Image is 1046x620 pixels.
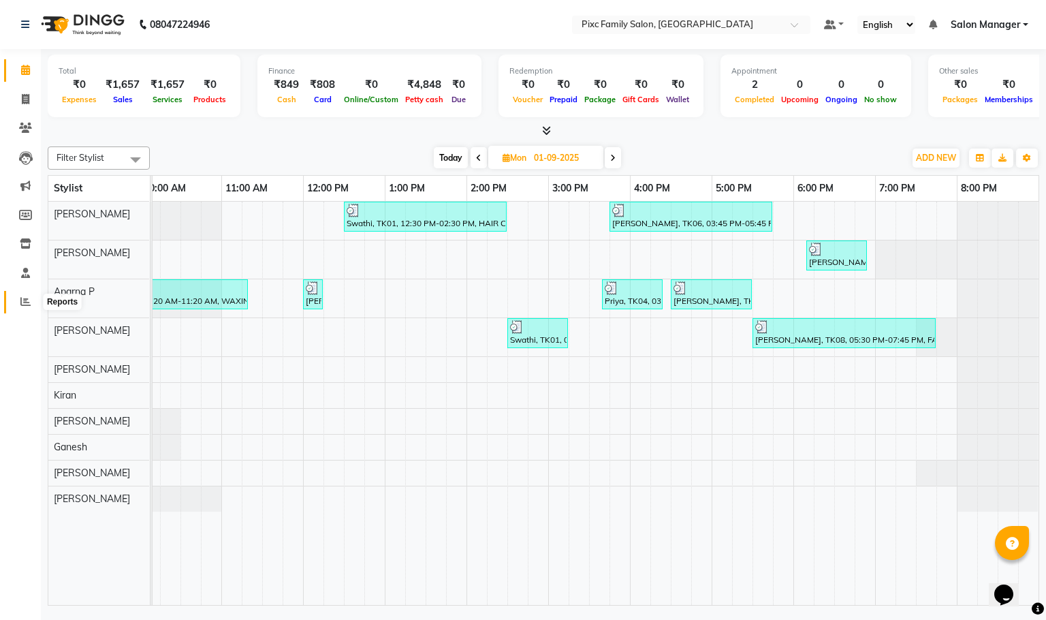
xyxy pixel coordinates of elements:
[603,281,661,307] div: Priya, TK04, 03:40 PM-04:25 PM, WAXING COMBO GOLD (999) (₹999)
[546,95,581,104] span: Prepaid
[304,77,340,93] div: ₹808
[59,65,229,77] div: Total
[939,77,981,93] div: ₹0
[499,153,530,163] span: Mon
[981,95,1036,104] span: Memberships
[59,95,100,104] span: Expenses
[268,65,471,77] div: Finance
[86,281,247,307] div: Sindhu, TK02, 09:20 AM-11:20 AM, WAXING SERVICES - GOLD WAX FULL ARMS (₹483),WAXING SERVICES - GO...
[631,179,673,198] a: 4:00 PM
[447,77,471,93] div: ₹0
[611,204,771,230] div: [PERSON_NAME], TK06, 03:45 PM-05:45 PM, HAIR COLOR - GLOBAL HIGHLIGHTS (L) (₹5599)
[778,95,822,104] span: Upcoming
[861,95,900,104] span: No show
[509,320,567,346] div: Swathi, TK01, 02:30 PM-03:15 PM, WAXING SERVICES - GOLD WAX FULL ARMS (₹483),HAIRCUT AND STYLE - ...
[663,95,693,104] span: Wallet
[268,77,304,93] div: ₹849
[549,179,592,198] a: 3:00 PM
[54,441,87,453] span: Ganesh
[530,148,598,168] input: 2025-09-01
[54,415,130,427] span: [PERSON_NAME]
[222,179,271,198] a: 11:00 AM
[509,77,546,93] div: ₹0
[54,182,82,194] span: Stylist
[509,95,546,104] span: Voucher
[110,95,136,104] span: Sales
[731,77,778,93] div: 2
[619,95,663,104] span: Gift Cards
[509,65,693,77] div: Redemption
[402,77,447,93] div: ₹4,848
[385,179,428,198] a: 1:00 PM
[448,95,469,104] span: Due
[57,152,104,163] span: Filter Stylist
[140,179,189,198] a: 10:00 AM
[822,77,861,93] div: 0
[434,147,468,168] span: Today
[402,95,447,104] span: Petty cash
[100,77,145,93] div: ₹1,657
[304,179,352,198] a: 12:00 PM
[190,95,229,104] span: Products
[989,565,1032,606] iframe: chat widget
[54,247,130,259] span: [PERSON_NAME]
[54,389,76,401] span: Kiran
[54,285,95,298] span: Aparna P
[981,77,1036,93] div: ₹0
[340,95,402,104] span: Online/Custom
[913,149,960,168] button: ADD NEW
[54,493,130,505] span: [PERSON_NAME]
[340,77,402,93] div: ₹0
[808,243,866,268] div: [PERSON_NAME], TK07, 06:10 PM-06:55 PM, HAIRCUT & STYLE (MEN) - HAIRCUT REGULAR (₹289),HAIRCUT & ...
[581,95,619,104] span: Package
[619,77,663,93] div: ₹0
[150,5,210,44] b: 08047224946
[731,65,900,77] div: Appointment
[311,95,335,104] span: Card
[149,95,186,104] span: Services
[35,5,128,44] img: logo
[274,95,300,104] span: Cash
[822,95,861,104] span: Ongoing
[54,467,130,479] span: [PERSON_NAME]
[467,179,510,198] a: 2:00 PM
[54,208,130,220] span: [PERSON_NAME]
[190,77,229,93] div: ₹0
[345,204,505,230] div: Swathi, TK01, 12:30 PM-02:30 PM, HAIR COLOR - GLOBAL HIGHLIGHTS (S)
[754,320,934,346] div: [PERSON_NAME], TK08, 05:30 PM-07:45 PM, FACIALS - O3 BRIDAL (₹4899),BODY DETAN - [PERSON_NAME]/BL...
[581,77,619,93] div: ₹0
[778,77,822,93] div: 0
[546,77,581,93] div: ₹0
[672,281,750,307] div: [PERSON_NAME], TK05, 04:30 PM-05:30 PM, THREADING - EYEBROWS (₹58),THREADING - UPPER LIP (₹40),HA...
[861,77,900,93] div: 0
[54,324,130,337] span: [PERSON_NAME]
[916,153,956,163] span: ADD NEW
[44,294,81,310] div: Reports
[54,363,130,375] span: [PERSON_NAME]
[304,281,321,307] div: [PERSON_NAME], TK03, 12:00 PM-12:15 PM, THREADING - EYEBROWS (₹58)
[957,179,1000,198] a: 8:00 PM
[712,179,755,198] a: 5:00 PM
[876,179,919,198] a: 7:00 PM
[145,77,190,93] div: ₹1,657
[663,77,693,93] div: ₹0
[794,179,837,198] a: 6:00 PM
[939,95,981,104] span: Packages
[951,18,1020,32] span: Salon Manager
[731,95,778,104] span: Completed
[59,77,100,93] div: ₹0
